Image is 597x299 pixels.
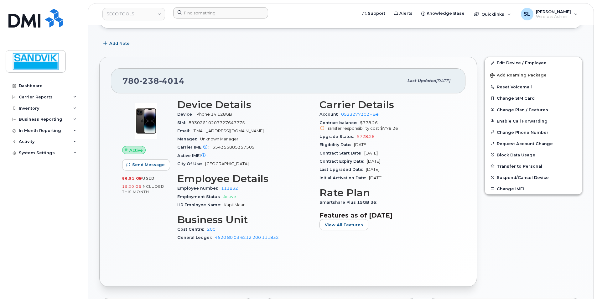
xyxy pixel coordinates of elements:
[367,159,380,164] span: [DATE]
[142,176,155,181] span: used
[127,102,165,140] img: image20231002-3703462-njx0qo.jpeg
[177,99,312,110] h3: Device Details
[177,137,200,141] span: Manager
[177,112,195,117] span: Device
[490,73,547,79] span: Add Roaming Package
[221,186,238,191] a: 111832
[357,134,375,139] span: $728.26
[189,120,245,125] span: 89302610207727647775
[177,129,193,133] span: Email
[470,8,515,20] div: Quicklinks
[407,78,436,83] span: Last updated
[497,107,548,112] span: Change Plan / Features
[485,92,582,104] button: Change SIM Card
[139,76,159,86] span: 238
[207,227,215,232] a: 200
[368,10,385,17] span: Support
[319,200,380,205] span: Smartshare Plus 15GB 36
[195,112,232,117] span: iPhone 14 128GB
[177,120,189,125] span: SIM
[319,167,366,172] span: Last Upgraded Date
[485,81,582,92] button: Reset Voicemail
[223,194,236,199] span: Active
[173,7,268,18] input: Find something...
[129,147,143,153] span: Active
[132,162,165,168] span: Send Message
[319,176,369,180] span: Initial Activation Date
[319,187,454,198] h3: Rate Plan
[212,145,255,149] span: 354355885357509
[177,194,223,199] span: Employment Status
[122,159,170,170] button: Send Message
[109,40,130,46] span: Add Note
[122,184,164,194] span: included this month
[325,222,363,228] span: View All Features
[497,118,548,123] span: Enable Call Forwarding
[427,10,465,17] span: Knowledge Base
[481,12,504,17] span: Quicklinks
[122,76,184,86] span: 780
[200,137,238,141] span: Unknown Manager
[436,78,450,83] span: [DATE]
[485,149,582,160] button: Block Data Usage
[364,151,378,155] span: [DATE]
[177,173,312,184] h3: Employee Details
[177,145,212,149] span: Carrier IMEI
[326,126,379,131] span: Transfer responsibility cost
[215,235,279,240] a: 4520 80 03 6212 200 111832
[497,175,549,180] span: Suspend/Cancel Device
[524,10,530,18] span: SL
[159,76,184,86] span: 4014
[193,129,264,133] span: [EMAIL_ADDRESS][DOMAIN_NAME]
[354,142,367,147] span: [DATE]
[319,120,454,132] span: $778.26
[177,186,221,191] span: Employee number
[177,202,224,207] span: HR Employee Name
[319,142,354,147] span: Eligibility Date
[319,112,341,117] span: Account
[485,104,582,115] button: Change Plan / Features
[177,235,215,240] span: General Ledger
[380,126,398,131] span: $778.26
[485,68,582,81] button: Add Roaming Package
[210,153,215,158] span: —
[485,138,582,149] button: Request Account Change
[319,120,360,125] span: Contract balance
[485,183,582,194] button: Change IMEI
[177,153,210,158] span: Active IMEI
[366,167,379,172] span: [DATE]
[177,161,205,166] span: City Of Use
[319,134,357,139] span: Upgrade Status
[485,115,582,127] button: Enable Call Forwarding
[341,112,381,117] a: 0523277302 - Bell
[536,9,571,14] span: [PERSON_NAME]
[224,202,246,207] span: Kapil Maan
[369,176,382,180] span: [DATE]
[485,172,582,183] button: Suspend/Cancel Device
[177,227,207,232] span: Cost Centre
[485,160,582,172] button: Transfer to Personal
[102,8,165,20] a: SECO TOOLS
[536,14,571,19] span: Wireless Admin
[319,219,368,230] button: View All Features
[319,159,367,164] span: Contract Expiry Date
[399,10,413,17] span: Alerts
[517,8,582,20] div: Stacy Lewis
[122,184,142,189] span: 15.00 GB
[485,127,582,138] button: Change Phone Number
[319,151,364,155] span: Contract Start Date
[485,57,582,68] a: Edit Device / Employee
[319,212,454,219] h3: Features as of [DATE]
[319,99,454,110] h3: Carrier Details
[122,176,142,181] span: 86.91 GB
[205,161,249,166] span: [GEOGRAPHIC_DATA]
[358,7,390,20] a: Support
[390,7,417,20] a: Alerts
[177,214,312,225] h3: Business Unit
[417,7,469,20] a: Knowledge Base
[99,38,135,49] button: Add Note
